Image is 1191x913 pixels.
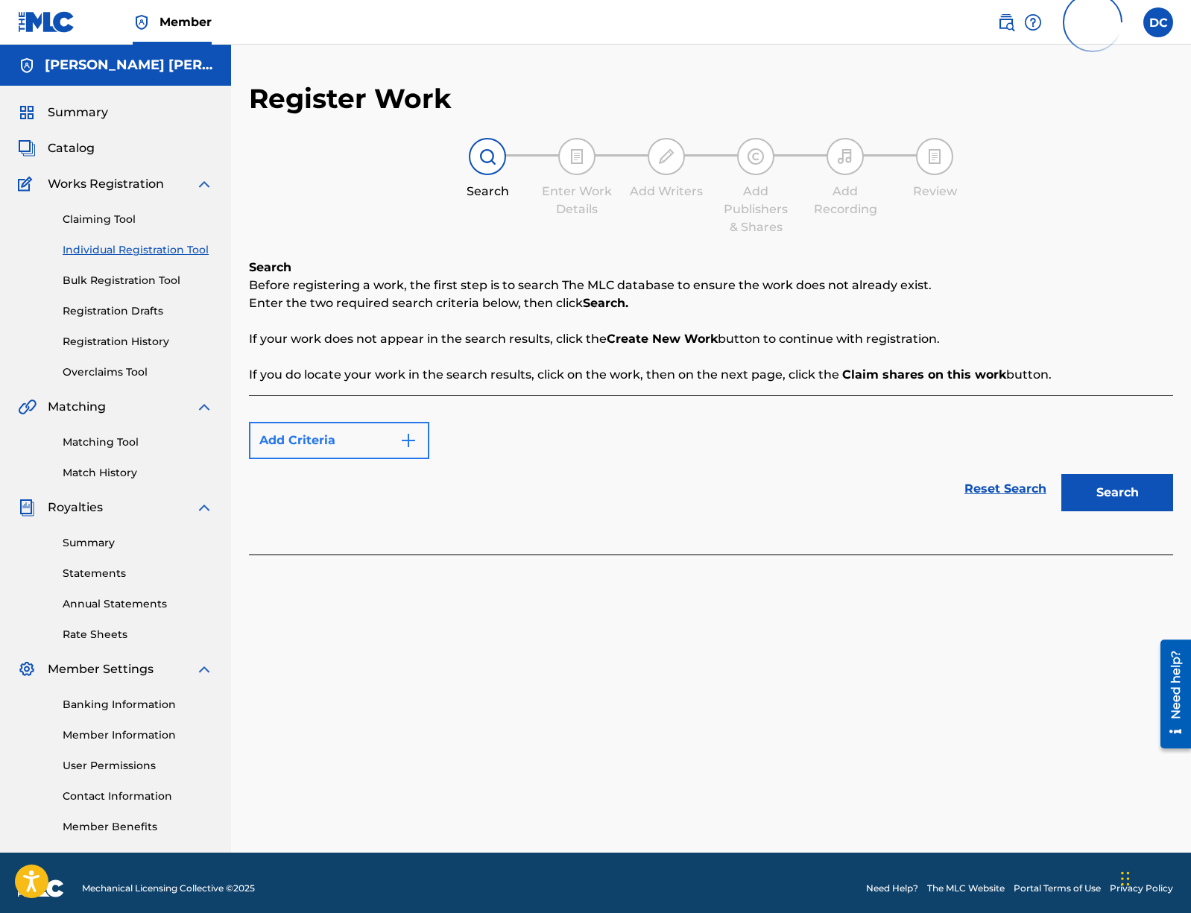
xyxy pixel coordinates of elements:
[63,465,213,481] a: Match History
[957,473,1054,505] a: Reset Search
[249,82,452,116] h2: Register Work
[18,499,36,516] img: Royalties
[63,758,213,774] a: User Permissions
[450,183,525,200] div: Search
[18,398,37,416] img: Matching
[63,789,213,804] a: Contact Information
[1061,474,1173,511] button: Search
[399,432,417,449] img: 9d2ae6d4665cec9f34b9.svg
[808,183,882,218] div: Add Recording
[48,175,164,193] span: Works Registration
[997,7,1015,37] a: Public Search
[18,139,36,157] img: Catalog
[18,175,37,193] img: Works Registration
[249,422,429,459] button: Add Criteria
[63,212,213,227] a: Claiming Tool
[18,660,36,678] img: Member Settings
[63,535,213,551] a: Summary
[63,364,213,380] a: Overclaims Tool
[63,627,213,642] a: Rate Sheets
[63,273,213,288] a: Bulk Registration Tool
[249,366,1173,384] p: If you do locate your work in the search results, click on the work, then on the next page, click...
[133,13,151,31] img: Top Rightsholder
[836,148,854,165] img: step indicator icon for Add Recording
[478,148,496,165] img: step indicator icon for Search
[48,398,106,416] span: Matching
[897,183,972,200] div: Review
[48,499,103,516] span: Royalties
[842,367,1006,382] strong: Claim shares on this work
[1116,841,1191,913] iframe: Chat Widget
[583,296,628,310] strong: Search.
[195,499,213,516] img: expand
[159,13,212,31] span: Member
[249,260,291,274] b: Search
[195,175,213,193] img: expand
[926,148,944,165] img: step indicator icon for Review
[63,697,213,713] a: Banking Information
[18,11,75,33] img: MLC Logo
[249,330,1173,348] p: If your work does not appear in the search results, click the button to continue with registration.
[1110,882,1173,895] a: Privacy Policy
[18,104,36,121] img: Summary
[18,57,36,75] img: Accounts
[657,148,675,165] img: step indicator icon for Add Writers
[195,398,213,416] img: expand
[1149,634,1191,754] iframe: Resource Center
[63,242,213,258] a: Individual Registration Tool
[747,148,765,165] img: step indicator icon for Add Publishers & Shares
[1024,7,1042,37] div: Help
[63,566,213,581] a: Statements
[18,139,95,157] a: CatalogCatalog
[1024,13,1042,31] img: help
[63,727,213,743] a: Member Information
[629,183,704,200] div: Add Writers
[540,183,614,218] div: Enter Work Details
[866,882,918,895] a: Need Help?
[1121,856,1130,901] div: Drag
[18,104,108,121] a: SummarySummary
[48,660,154,678] span: Member Settings
[63,303,213,319] a: Registration Drafts
[82,882,255,895] span: Mechanical Licensing Collective © 2025
[1143,7,1173,37] div: User Menu
[249,294,1173,312] p: Enter the two required search criteria below, then click
[568,148,586,165] img: step indicator icon for Enter Work Details
[195,660,213,678] img: expand
[249,277,1173,294] p: Before registering a work, the first step is to search The MLC database to ensure the work does n...
[1014,882,1101,895] a: Portal Terms of Use
[48,139,95,157] span: Catalog
[249,414,1173,519] form: Search Form
[63,819,213,835] a: Member Benefits
[63,334,213,350] a: Registration History
[607,332,718,346] strong: Create New Work
[997,13,1015,31] img: search
[48,104,108,121] span: Summary
[927,882,1005,895] a: The MLC Website
[718,183,793,236] div: Add Publishers & Shares
[63,596,213,612] a: Annual Statements
[63,435,213,450] a: Matching Tool
[45,57,213,74] h5: Dian Dipa Chandra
